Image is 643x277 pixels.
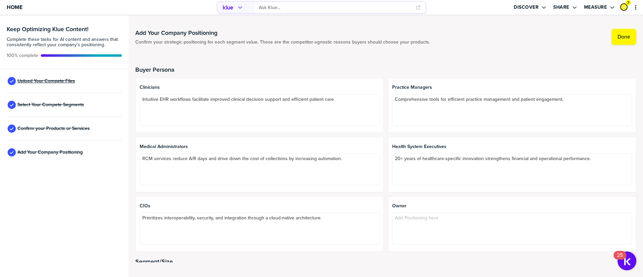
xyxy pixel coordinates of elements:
img: 552e032844afc2450db752c4aba18f17-sml.png [621,4,627,10]
div: Kiranbabu Babu [620,3,628,11]
span: Upload Your Compete Files [17,78,75,84]
button: Open Resource Center, 25 new notifications [618,252,636,270]
label: Share [553,4,569,10]
span: Clinicians [140,85,379,90]
span: Add Your Company Positioning [17,150,83,155]
span: CIOs [140,203,379,209]
textarea: RCM services reduce A/R days and drive down the cost of collections by increasing automation. [140,153,379,185]
span: Confirm your strategic positioning for each segment value. These are the competitor-agnostic reas... [135,40,430,45]
label: Discover [514,4,539,10]
span: Home [7,4,22,10]
h2: Buyer Persona [135,66,636,73]
div: 25 [617,255,623,264]
span: Practice Managers [392,85,632,90]
textarea: 20+ years of healthcare-specific innovation strengthens financial and operational performance. [392,153,632,185]
textarea: Comprehensive tools for efficient practice management and patient engagement. [392,94,632,126]
a: Edit Profile [620,3,628,11]
button: Done [612,29,636,45]
label: Done [618,33,630,40]
span: Confirm your Products or Services [17,126,90,131]
span: Medical Administrators [140,144,379,149]
textarea: Intuitive EHR workflows facilitate improved clinical decision support and efficient patient care [140,94,379,126]
span: Owner [392,203,632,209]
h3: Keep Optimizing Klue Content! [7,26,122,32]
h1: Add Your Company Positioning [135,29,430,37]
span: Select Your Compete Segments [17,102,84,108]
span: Health System Executives [392,144,632,149]
span: Active [7,53,38,58]
span: Complete these tasks for AI content and answers that consistently reflect your company’s position... [7,37,122,48]
h2: Segment/Size [135,258,636,265]
span: 7 [627,0,629,5]
textarea: Prioritizes interoperability, security, and integration through a cloud-native architecture. [140,213,379,245]
label: Measure [584,4,607,10]
input: Ask Klue... [259,2,412,13]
